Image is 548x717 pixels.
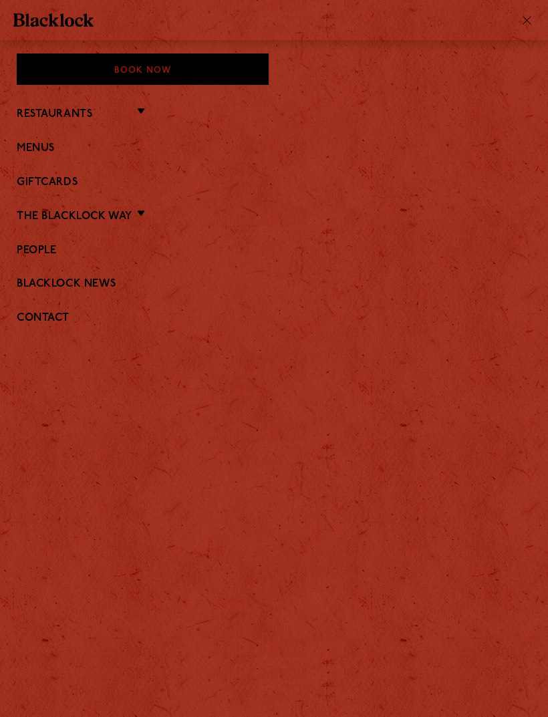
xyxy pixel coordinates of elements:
[17,245,531,257] a: People
[17,142,531,155] a: Menus
[17,210,132,223] a: The Blacklock Way
[17,53,269,85] div: Book Now
[17,176,531,189] a: Giftcards
[13,13,94,27] img: BL_Textured_Logo-footer-cropped.svg
[17,278,531,291] a: Blacklock News
[17,312,531,325] a: Contact
[17,108,92,121] a: Restaurants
